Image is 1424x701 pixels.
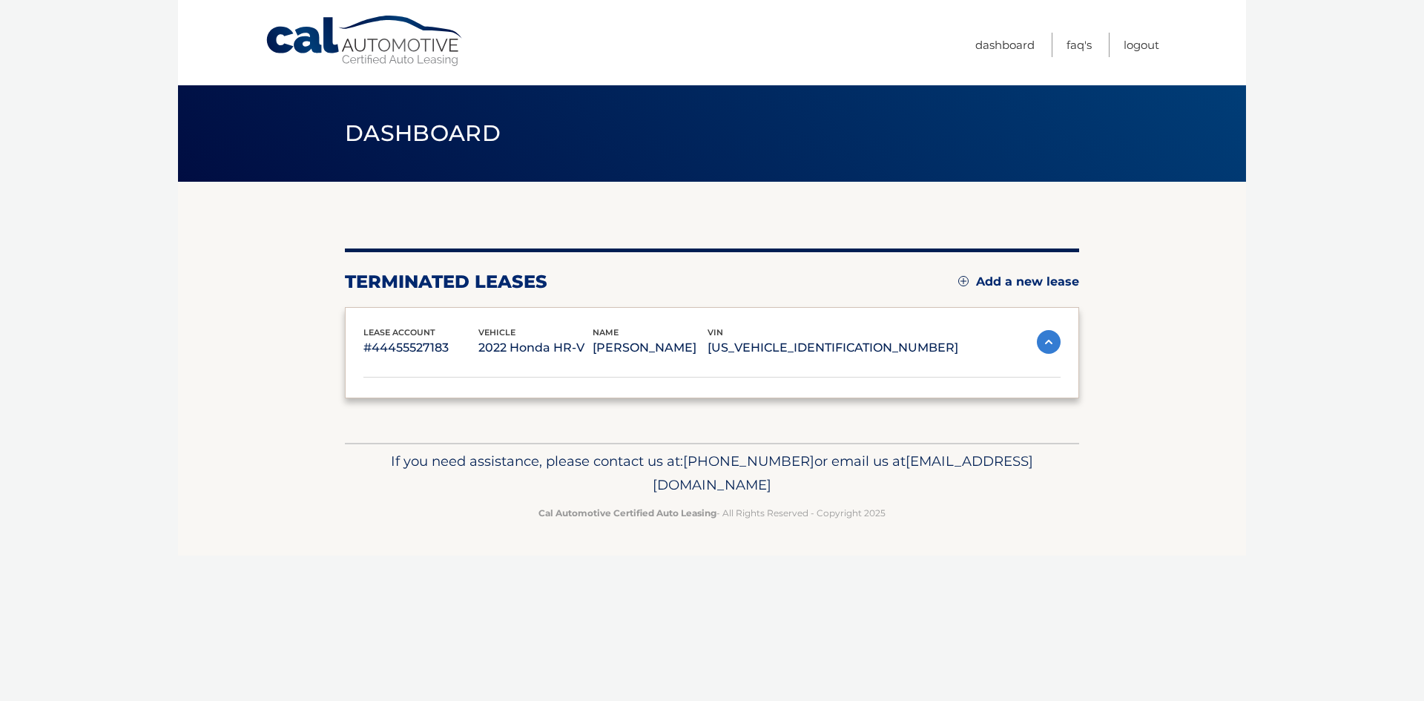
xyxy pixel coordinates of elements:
[355,450,1069,497] p: If you need assistance, please contact us at: or email us at
[1124,33,1159,57] a: Logout
[708,338,958,358] p: [US_VEHICLE_IDENTIFICATION_NUMBER]
[538,507,716,519] strong: Cal Automotive Certified Auto Leasing
[478,338,593,358] p: 2022 Honda HR-V
[478,327,515,338] span: vehicle
[958,274,1079,289] a: Add a new lease
[345,119,501,147] span: Dashboard
[363,338,478,358] p: #44455527183
[265,15,465,68] a: Cal Automotive
[653,452,1033,493] span: [EMAIL_ADDRESS][DOMAIN_NAME]
[1037,330,1061,354] img: accordion-active.svg
[345,271,547,293] h2: terminated leases
[593,327,619,338] span: name
[1067,33,1092,57] a: FAQ's
[975,33,1035,57] a: Dashboard
[683,452,814,470] span: [PHONE_NUMBER]
[355,505,1069,521] p: - All Rights Reserved - Copyright 2025
[708,327,723,338] span: vin
[363,327,435,338] span: lease account
[593,338,708,358] p: [PERSON_NAME]
[958,276,969,286] img: add.svg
